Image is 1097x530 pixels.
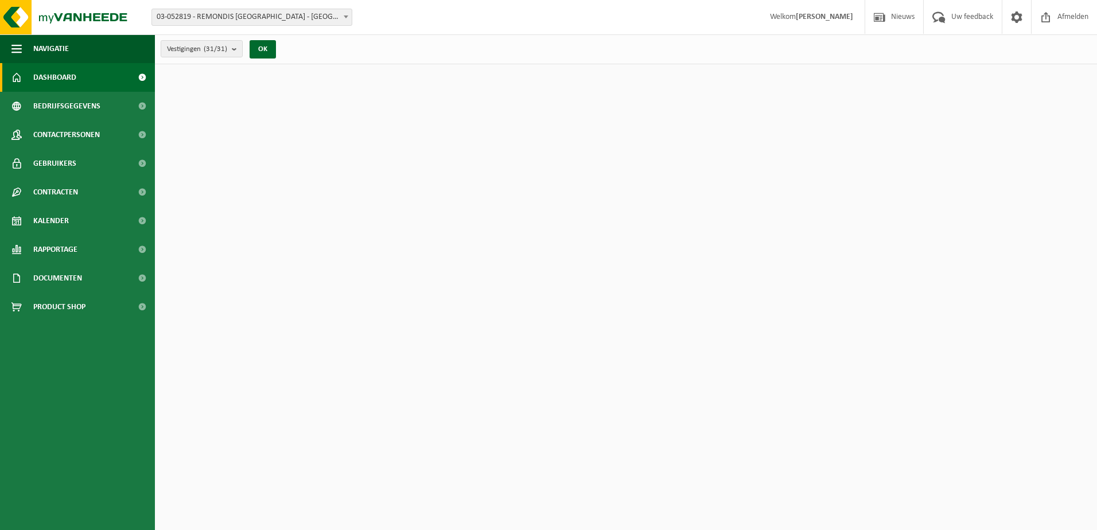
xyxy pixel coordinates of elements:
[33,293,85,321] span: Product Shop
[33,34,69,63] span: Navigatie
[33,264,82,293] span: Documenten
[33,206,69,235] span: Kalender
[796,13,853,21] strong: [PERSON_NAME]
[33,149,76,178] span: Gebruikers
[33,120,100,149] span: Contactpersonen
[167,41,227,58] span: Vestigingen
[151,9,352,26] span: 03-052819 - REMONDIS WEST-VLAANDEREN - OOSTENDE
[204,45,227,53] count: (31/31)
[161,40,243,57] button: Vestigingen(31/31)
[33,235,77,264] span: Rapportage
[33,63,76,92] span: Dashboard
[33,92,100,120] span: Bedrijfsgegevens
[152,9,352,25] span: 03-052819 - REMONDIS WEST-VLAANDEREN - OOSTENDE
[250,40,276,59] button: OK
[33,178,78,206] span: Contracten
